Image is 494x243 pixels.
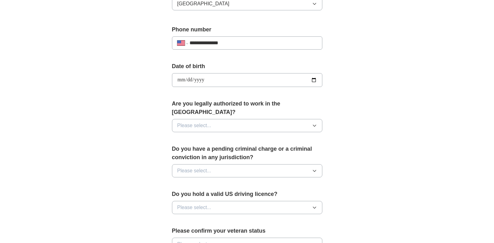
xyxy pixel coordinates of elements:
[172,227,322,235] label: Please confirm your veteran status
[177,167,211,175] span: Please select...
[172,62,322,71] label: Date of birth
[172,25,322,34] label: Phone number
[172,100,322,116] label: Are you legally authorized to work in the [GEOGRAPHIC_DATA]?
[172,164,322,177] button: Please select...
[172,145,322,162] label: Do you have a pending criminal charge or a criminal conviction in any jurisdiction?
[177,122,211,129] span: Please select...
[172,190,322,198] label: Do you hold a valid US driving licence?
[172,119,322,132] button: Please select...
[172,201,322,214] button: Please select...
[177,204,211,211] span: Please select...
